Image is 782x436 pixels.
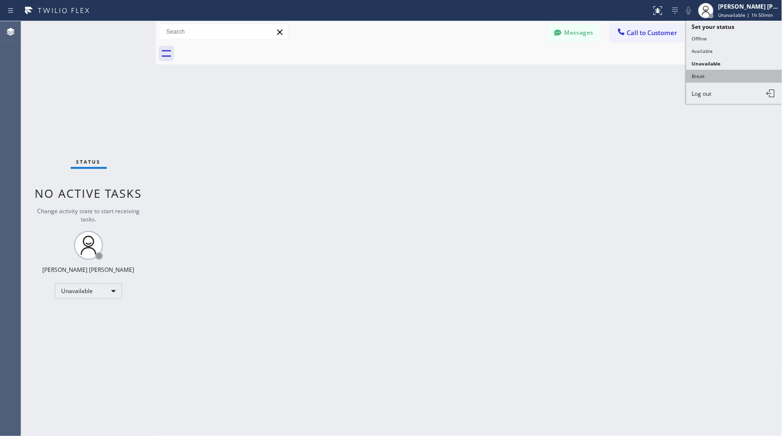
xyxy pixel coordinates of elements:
button: Messages [548,24,601,42]
div: Unavailable [55,283,122,299]
button: Call to Customer [610,24,684,42]
div: [PERSON_NAME] [PERSON_NAME] [43,266,135,274]
span: Call to Customer [627,28,678,37]
button: Mute [682,4,695,17]
span: Change activity state to start receiving tasks. [38,207,140,223]
div: [PERSON_NAME] [PERSON_NAME] [719,2,779,11]
span: Status [76,158,101,165]
span: Unavailable | 1h 50min [719,12,773,18]
span: No active tasks [35,185,142,201]
input: Search [159,24,288,39]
